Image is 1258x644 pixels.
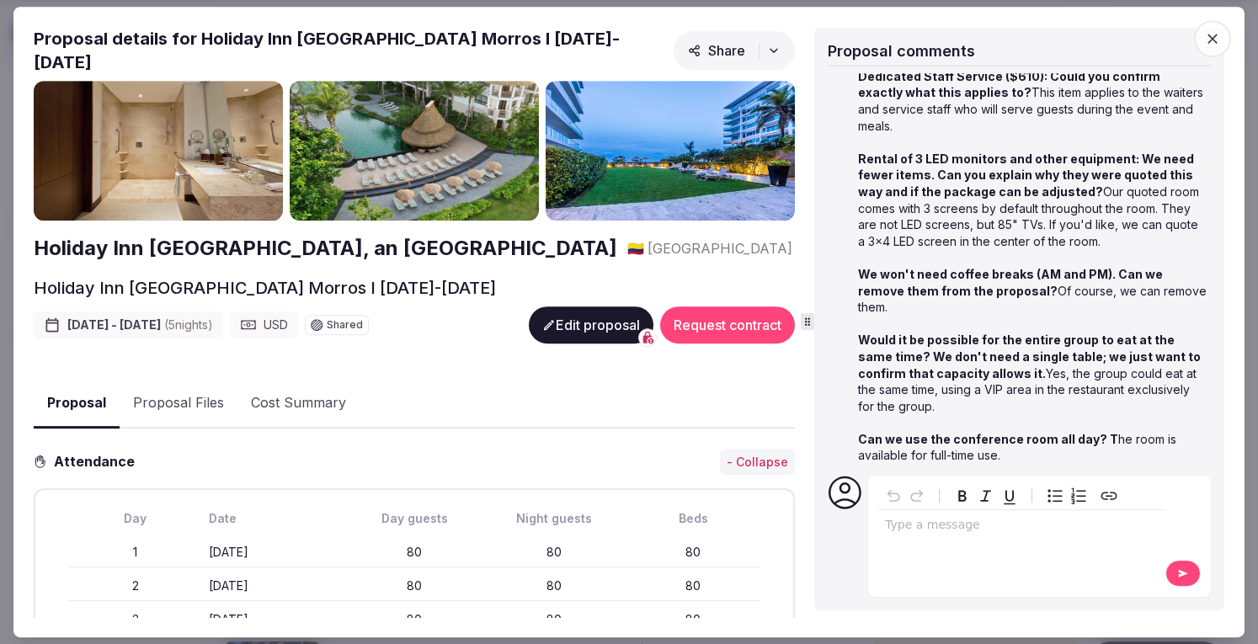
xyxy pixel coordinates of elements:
[858,432,1118,446] strong: Can we use the conference room all day?​ T
[951,484,974,508] button: Bold
[858,267,1163,298] strong: We won't need coffee breaks (AM and PM). Can we remove them from the proposal?​
[627,577,760,594] div: 80
[674,31,795,70] button: Share
[34,81,283,221] img: Gallery photo 1
[858,266,1207,316] p: Of course, we can remove them.
[1067,484,1090,508] button: Numbered list
[488,511,621,528] div: Night guests
[34,379,120,428] button: Proposal
[348,511,481,528] div: Day guests
[828,42,975,60] span: Proposal comments
[974,484,998,508] button: Italic
[1043,484,1067,508] button: Bulleted list
[858,332,1207,414] p: Yes, the group could eat at the same time, using a VIP area in the restaurant exclusively for the...
[660,306,795,343] button: Request contract
[47,452,148,472] h3: Attendance
[209,577,342,594] div: [DATE]
[858,333,1201,380] strong: Would it be possible for the entire group to eat at the same time? We don't need a single table; ...
[1043,484,1090,508] div: toggle group
[34,234,617,263] a: Holiday Inn [GEOGRAPHIC_DATA], an [GEOGRAPHIC_DATA]
[627,544,760,561] div: 80
[69,611,202,628] div: 3
[998,484,1021,508] button: Underline
[327,320,363,330] span: Shared
[34,27,667,74] h2: Proposal details for Holiday Inn [GEOGRAPHIC_DATA] Morros I [DATE]-[DATE]
[230,311,298,338] div: USD
[648,239,792,258] span: [GEOGRAPHIC_DATA]
[209,611,342,628] div: [DATE]
[69,511,202,528] div: Day
[488,544,621,561] div: 80
[348,577,481,594] div: 80
[237,379,360,428] button: Cost Summary
[34,276,496,300] h2: Holiday Inn [GEOGRAPHIC_DATA] Morros I [DATE]-[DATE]
[878,510,1165,544] div: editable markdown
[546,81,795,221] img: Gallery photo 3
[688,42,745,59] span: Share
[209,511,342,528] div: Date
[1097,484,1121,508] button: Create link
[488,577,621,594] div: 80
[858,68,1207,134] p: This item applies to the waiters and service staff who will serve guests during the event and meals.
[858,431,1207,464] p: he room is available for full-time use.
[858,69,1160,100] strong: Dedicated Staff Service ($610): Could you confirm exactly what this applies to?​
[858,151,1207,250] p: Our quoted room comes with 3 screens by default throughout the room. They are not LED screens, bu...
[488,611,621,628] div: 80
[348,544,481,561] div: 80
[67,317,213,333] span: [DATE] - [DATE]
[120,379,237,428] button: Proposal Files
[858,152,1194,199] strong: Rental of 3 LED monitors and other equipment: We need fewer items. Can you explain why they were ...
[69,544,202,561] div: 1
[627,239,644,258] button: 🇨🇴
[627,240,644,257] span: 🇨🇴
[290,81,539,221] img: Gallery photo 2
[627,511,760,528] div: Beds
[209,544,342,561] div: [DATE]
[529,306,653,343] button: Edit proposal
[627,611,760,628] div: 80
[348,611,481,628] div: 80
[720,449,795,476] button: - Collapse
[69,577,202,594] div: 2
[164,317,213,332] span: ( 5 night s )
